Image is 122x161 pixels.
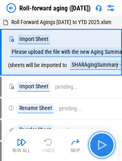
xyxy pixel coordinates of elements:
img: Skip [70,137,80,147]
img: Back [6,3,16,13]
div: Import Sheet [18,35,50,44]
div: Roll-forward aging ([DATE]) [19,4,91,12]
img: Support [95,5,102,11]
div: pending... [55,84,78,90]
button: Run All [9,135,35,155]
div: Reorder Sheet [18,125,52,135]
div: Rename Sheet [18,104,54,113]
button: Skip [62,135,88,155]
div: Import Sheet [18,82,50,92]
div: pending... [58,127,81,133]
span: Roll Forward Agings [DATE] to YTD 2025.xlsm [11,19,112,25]
img: Main button [95,139,108,151]
div: Run All [12,148,31,153]
div: Skip [70,148,81,153]
img: Settings menu [106,3,116,13]
div: pending... [59,106,82,112]
img: Run All [17,137,27,147]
